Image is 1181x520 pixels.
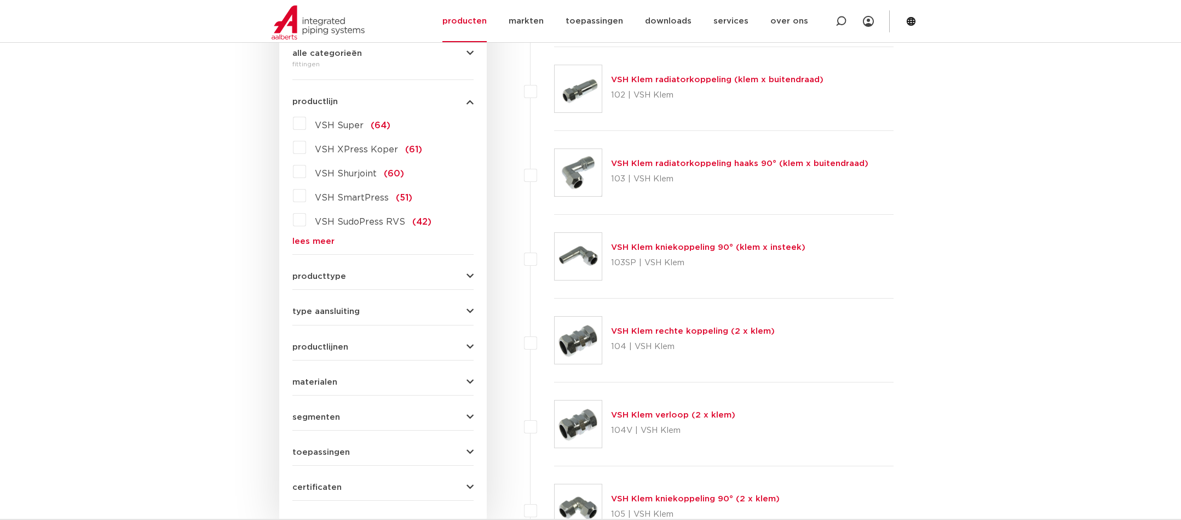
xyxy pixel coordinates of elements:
[405,145,422,154] span: (61)
[611,243,805,252] a: VSH Klem kniekoppeling 90° (klem x insteek)
[292,378,474,386] button: materialen
[384,169,404,178] span: (60)
[396,193,412,202] span: (51)
[292,98,338,106] span: productlijn
[611,159,868,168] a: VSH Klem radiatorkoppeling haaks 90° (klem x buitendraad)
[292,272,346,281] span: producttype
[292,307,360,316] span: type aansluiting
[371,121,390,130] span: (64)
[555,233,602,280] img: Thumbnail for VSH Klem kniekoppeling 90° (klem x insteek)
[292,49,362,58] span: alle categorieën
[315,121,364,130] span: VSH Super
[292,307,474,316] button: type aansluiting
[292,448,474,456] button: toepassingen
[555,401,602,448] img: Thumbnail for VSH Klem verloop (2 x klem)
[292,483,474,492] button: certificaten
[292,49,474,58] button: alle categorieën
[555,317,602,364] img: Thumbnail for VSH Klem rechte koppeling (2 x klem)
[292,58,474,71] div: fittingen
[555,65,602,112] img: Thumbnail for VSH Klem radiatorkoppeling (klem x buitendraad)
[292,448,350,456] span: toepassingen
[292,272,474,281] button: producttype
[611,338,775,356] p: 104 | VSH Klem
[315,145,398,154] span: VSH XPress Koper
[611,87,823,104] p: 102 | VSH Klem
[292,343,474,351] button: productlijnen
[292,413,340,421] span: segmenten
[555,149,602,196] img: Thumbnail for VSH Klem radiatorkoppeling haaks 90° (klem x buitendraad)
[315,193,389,202] span: VSH SmartPress
[611,254,805,272] p: 103SP | VSH Klem
[611,495,780,503] a: VSH Klem kniekoppeling 90° (2 x klem)
[611,170,868,188] p: 103 | VSH Klem
[611,76,823,84] a: VSH Klem radiatorkoppeling (klem x buitendraad)
[292,237,474,245] a: lees meer
[292,483,342,492] span: certificaten
[292,413,474,421] button: segmenten
[412,218,431,226] span: (42)
[611,422,735,439] p: 104V | VSH Klem
[292,378,337,386] span: materialen
[292,98,474,106] button: productlijn
[292,343,348,351] span: productlijnen
[611,411,735,419] a: VSH Klem verloop (2 x klem)
[315,169,377,178] span: VSH Shurjoint
[611,327,775,335] a: VSH Klem rechte koppeling (2 x klem)
[315,218,405,226] span: VSH SudoPress RVS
